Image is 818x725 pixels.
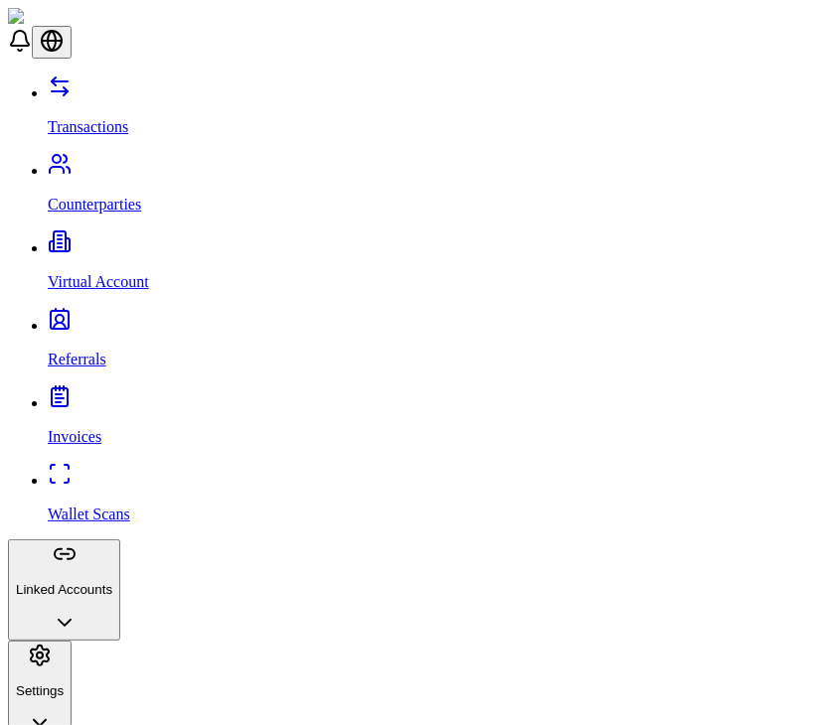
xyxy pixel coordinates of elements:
p: Referrals [48,351,810,368]
a: Transactions [48,84,810,136]
p: Settings [16,683,64,698]
a: Wallet Scans [48,472,810,523]
button: Linked Accounts [8,539,120,641]
p: Linked Accounts [16,582,112,597]
a: Virtual Account [48,239,810,291]
p: Counterparties [48,196,810,214]
a: Invoices [48,394,810,446]
a: Referrals [48,317,810,368]
p: Wallet Scans [48,506,810,523]
a: Counterparties [48,162,810,214]
p: Transactions [48,118,810,136]
img: ShieldPay Logo [8,8,126,26]
p: Invoices [48,428,810,446]
p: Virtual Account [48,273,810,291]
